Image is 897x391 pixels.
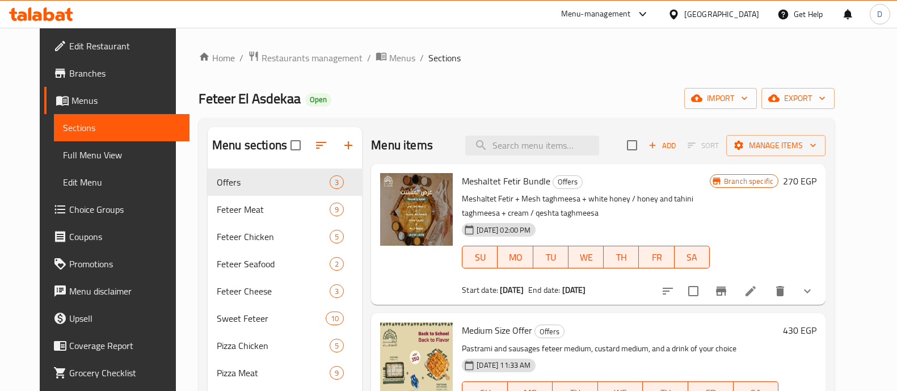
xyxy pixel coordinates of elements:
[535,325,564,338] span: Offers
[330,257,344,271] div: items
[248,51,363,65] a: Restaurants management
[69,39,180,53] span: Edit Restaurant
[330,204,343,215] span: 9
[305,95,331,104] span: Open
[217,312,326,325] span: Sweet Feteer
[44,223,189,250] a: Coupons
[472,225,535,236] span: [DATE] 02:00 PM
[604,246,639,268] button: TH
[462,173,550,190] span: Meshaltet Fetir Bundle
[330,339,344,352] div: items
[71,94,180,107] span: Menus
[783,173,816,189] h6: 270 EGP
[69,203,180,216] span: Choice Groups
[462,342,778,356] p: Pastrami and sausages feteer medium, custard medium, and a drink of your choice
[644,137,680,154] span: Add item
[208,223,362,250] div: Feteer Chicken5
[208,278,362,305] div: Feteer Cheese3
[726,135,826,156] button: Manage items
[330,259,343,270] span: 2
[462,283,498,297] span: Start date:
[44,278,189,305] a: Menu disclaimer
[568,246,604,268] button: WE
[680,137,726,154] span: Select section first
[69,366,180,380] span: Grocery Checklist
[69,66,180,80] span: Branches
[63,175,180,189] span: Edit Menu
[330,368,343,379] span: 9
[553,175,583,189] div: Offers
[44,32,189,60] a: Edit Restaurant
[69,339,180,352] span: Coverage Report
[326,313,343,324] span: 10
[63,148,180,162] span: Full Menu View
[684,88,757,109] button: import
[330,286,343,297] span: 3
[420,51,424,65] li: /
[573,249,599,266] span: WE
[644,137,680,154] button: Add
[217,230,330,243] span: Feteer Chicken
[562,283,586,297] b: [DATE]
[371,137,433,154] h2: Menu items
[472,360,535,371] span: [DATE] 11:33 AM
[54,114,189,141] a: Sections
[330,340,343,351] span: 5
[326,312,344,325] div: items
[217,284,330,298] span: Feteer Cheese
[330,177,343,188] span: 3
[561,7,631,21] div: Menu-management
[681,279,705,303] span: Select to update
[217,203,330,216] span: Feteer Meat
[744,284,757,298] a: Edit menu item
[719,176,778,187] span: Branch specific
[199,86,301,111] span: Feteer El Asdekaa
[208,196,362,223] div: Feteer Meat9
[761,88,835,109] button: export
[462,322,532,339] span: Medium Size Offer
[330,203,344,216] div: items
[239,51,243,65] li: /
[44,87,189,114] a: Menus
[330,284,344,298] div: items
[502,249,528,266] span: MO
[783,322,816,338] h6: 430 EGP
[679,249,705,266] span: SA
[63,121,180,134] span: Sections
[208,359,362,386] div: Pizza Meat9
[44,359,189,386] a: Grocery Checklist
[305,93,331,107] div: Open
[199,51,235,65] a: Home
[465,136,599,155] input: search
[498,246,533,268] button: MO
[44,305,189,332] a: Upsell
[54,141,189,169] a: Full Menu View
[684,8,759,20] div: [GEOGRAPHIC_DATA]
[428,51,461,65] span: Sections
[330,232,343,242] span: 5
[217,257,330,271] span: Feteer Seafood
[608,249,634,266] span: TH
[801,284,814,298] svg: Show Choices
[643,249,669,266] span: FR
[208,169,362,196] div: Offers3
[199,51,835,65] nav: breadcrumb
[208,332,362,359] div: Pizza Chicken5
[533,246,568,268] button: TU
[217,175,330,189] span: Offers
[708,278,735,305] button: Branch-specific-item
[208,250,362,278] div: Feteer Seafood2
[654,278,681,305] button: sort-choices
[767,278,794,305] button: delete
[217,339,330,352] div: Pizza Chicken
[69,312,180,325] span: Upsell
[500,283,524,297] b: [DATE]
[54,169,189,196] a: Edit Menu
[528,283,560,297] span: End date:
[639,246,674,268] button: FR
